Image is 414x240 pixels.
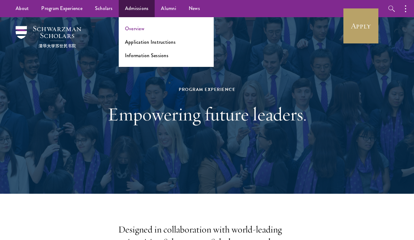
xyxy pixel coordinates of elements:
h1: Empowering future leaders. [99,103,315,125]
a: Overview [125,25,144,32]
div: Program Experience [99,86,315,93]
a: Apply [343,8,378,43]
a: Information Sessions [125,52,168,59]
img: Schwarzman Scholars [16,26,81,48]
a: Application Instructions [125,38,176,46]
